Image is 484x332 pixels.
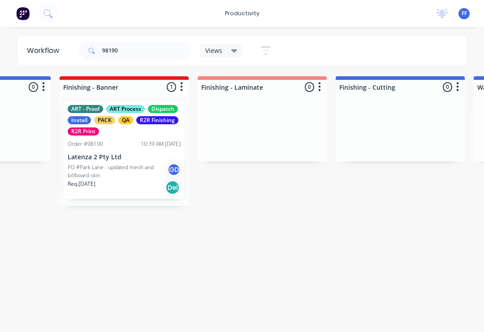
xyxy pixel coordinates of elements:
[102,42,191,60] input: Search for orders...
[68,105,103,113] div: ART - Proof
[141,140,181,148] div: 10:39 AM [DATE]
[136,116,178,124] div: R2R Finishing
[68,163,167,179] p: PO #Park Lane - updated mesh and billboard skin
[16,7,30,20] img: Factory
[167,163,181,176] div: GD
[68,140,103,148] div: Order #98190
[106,105,145,113] div: ART Process
[148,105,178,113] div: Dispatch
[220,7,264,20] div: productivity
[462,9,467,17] span: FF
[118,116,133,124] div: QA
[68,116,91,124] div: Install
[68,153,181,161] p: Latenza 2 Pty Ltd
[205,46,222,55] span: Views
[94,116,115,124] div: PACK
[68,180,95,188] p: Req. [DATE]
[165,180,180,195] div: Del
[64,101,184,199] div: ART - ProofART ProcessDispatchInstallPACKQAR2R FinishingR2R PrintOrder #9819010:39 AM [DATE]Laten...
[68,127,99,135] div: R2R Print
[27,45,64,56] div: Workflow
